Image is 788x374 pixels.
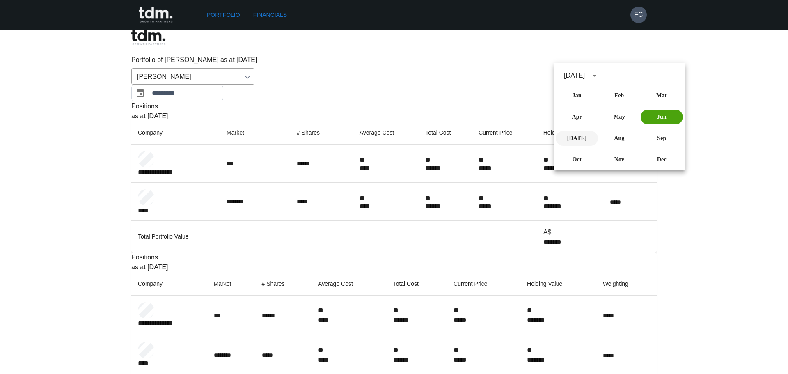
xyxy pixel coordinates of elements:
[472,121,537,145] th: Current Price
[634,10,643,20] h6: FC
[630,7,647,23] button: FC
[537,121,604,145] th: Holding Value
[131,111,657,121] p: as at [DATE]
[556,152,598,167] button: Oct
[387,272,447,296] th: Total Cost
[598,152,640,167] button: Nov
[598,110,640,124] button: May
[131,221,537,252] td: Total Portfolio Value
[556,110,598,124] button: Apr
[598,131,640,146] button: Aug
[290,121,353,145] th: # Shares
[131,68,254,85] div: [PERSON_NAME]
[207,272,255,296] th: Market
[131,101,657,111] p: Positions
[641,110,683,124] button: Jun
[250,7,290,23] a: Financials
[131,121,220,145] th: Company
[131,262,657,272] p: as at [DATE]
[419,121,472,145] th: Total Cost
[556,131,598,146] button: [DATE]
[598,88,640,103] button: Feb
[132,85,149,101] button: Choose date, selected date is Jun 30, 2024
[255,272,312,296] th: # Shares
[556,88,598,103] button: Jan
[543,227,597,237] p: A$
[353,121,419,145] th: Average Cost
[220,121,290,145] th: Market
[641,88,683,103] button: Mar
[131,252,657,262] p: Positions
[641,152,683,167] button: Dec
[641,131,683,146] button: Sep
[520,272,596,296] th: Holding Value
[312,272,386,296] th: Average Cost
[447,272,520,296] th: Current Price
[131,55,657,65] p: Portfolio of [PERSON_NAME] as at [DATE]
[131,272,207,296] th: Company
[596,272,657,296] th: Weighting
[204,7,243,23] a: Portfolio
[587,69,601,83] button: calendar view is open, switch to year view
[564,71,585,80] div: [DATE]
